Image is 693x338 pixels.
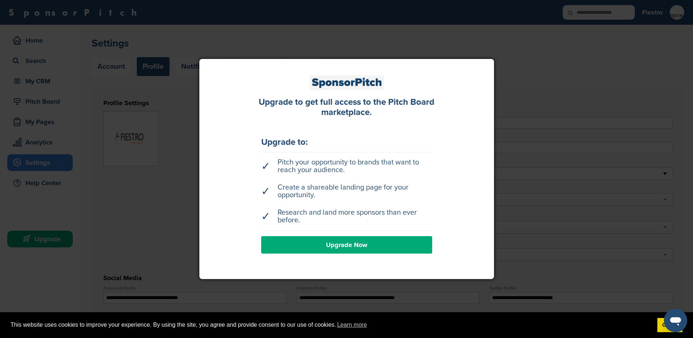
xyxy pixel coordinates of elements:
[261,180,432,203] li: Create a shareable landing page for your opportunity.
[336,319,368,330] a: learn more about cookies
[664,309,687,332] iframe: Button to launch messaging window
[250,97,443,118] div: Upgrade to get full access to the Pitch Board marketplace.
[487,54,498,65] a: Close
[261,188,270,195] span: ✓
[261,163,270,170] span: ✓
[261,138,432,147] div: Upgrade to:
[261,205,432,228] li: Research and land more sponsors than ever before.
[657,318,682,333] a: dismiss cookie message
[11,319,652,330] span: This website uses cookies to improve your experience. By using the site, you agree and provide co...
[261,213,270,220] span: ✓
[261,155,432,178] li: Pitch your opportunity to brands that want to reach your audience.
[261,236,432,254] a: Upgrade Now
